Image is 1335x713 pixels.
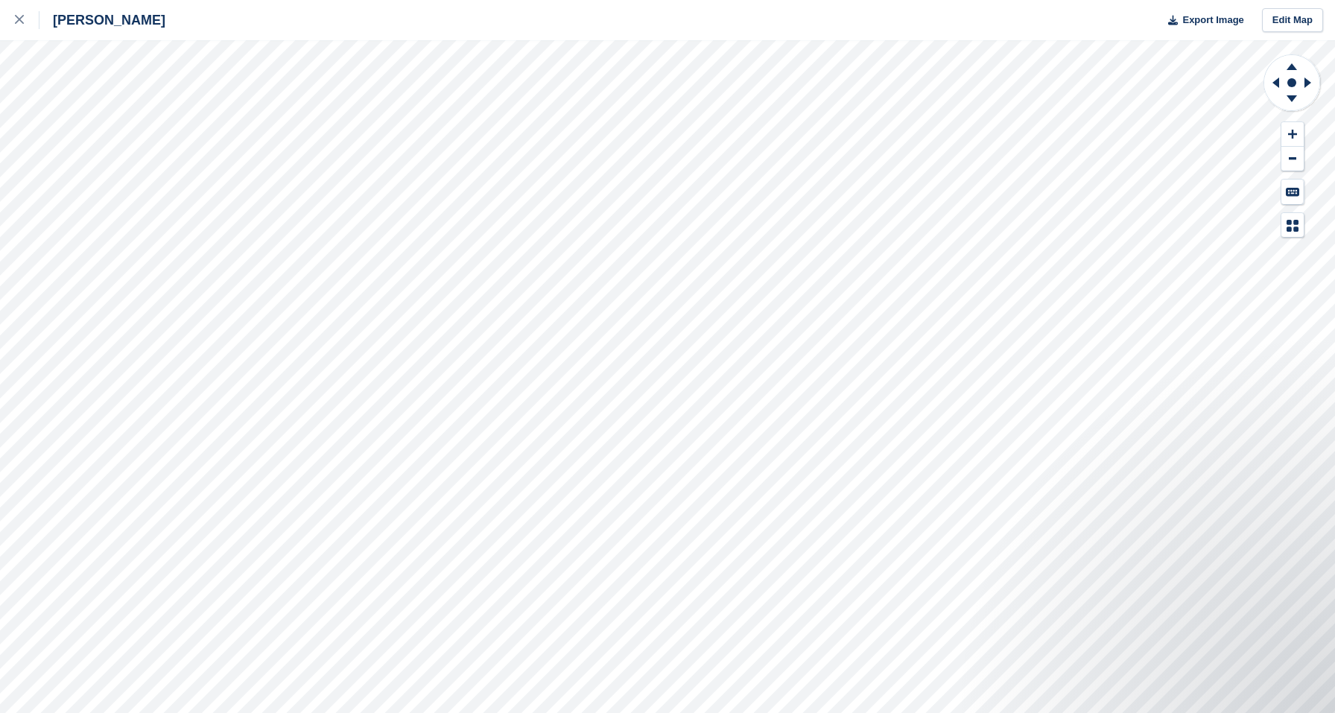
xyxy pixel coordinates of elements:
button: Zoom In [1281,122,1304,147]
button: Export Image [1159,8,1244,33]
div: [PERSON_NAME] [39,11,165,29]
button: Map Legend [1281,213,1304,238]
button: Zoom Out [1281,147,1304,171]
a: Edit Map [1262,8,1323,33]
span: Export Image [1182,13,1243,28]
button: Keyboard Shortcuts [1281,180,1304,204]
